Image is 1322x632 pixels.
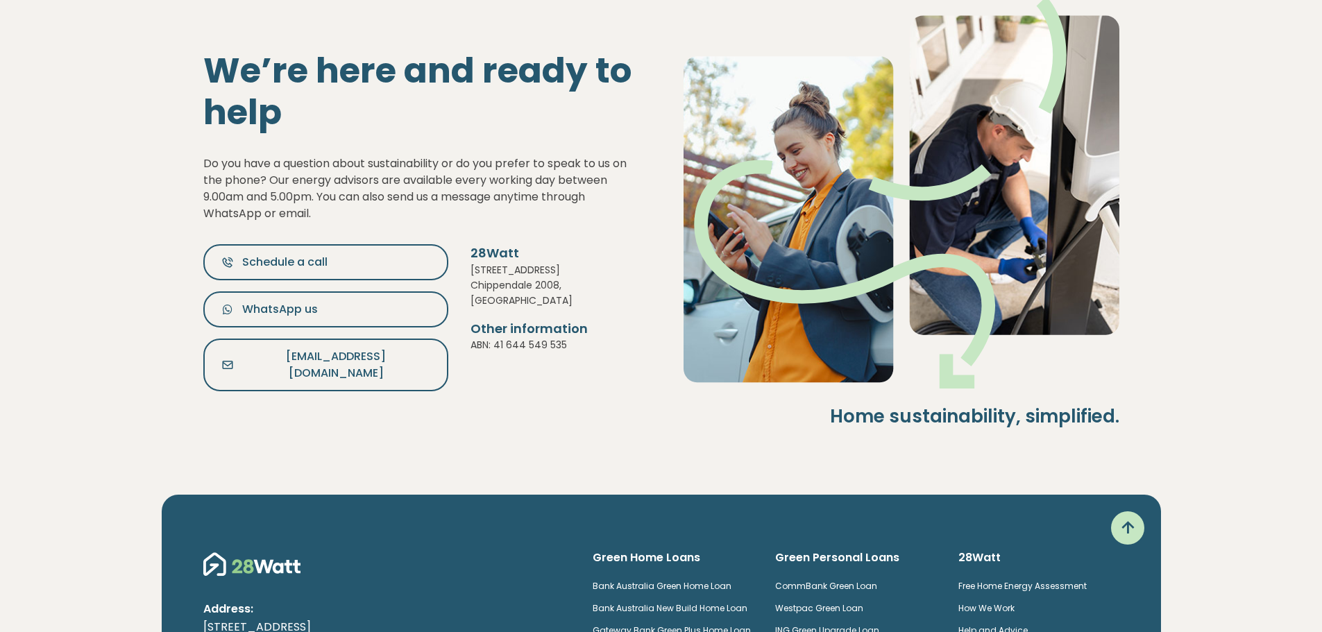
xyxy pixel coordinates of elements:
[775,580,877,592] a: CommBank Green Loan
[593,602,747,614] a: Bank Australia New Build Home Loan
[242,348,430,382] span: [EMAIL_ADDRESS][DOMAIN_NAME]
[242,254,328,271] span: Schedule a call
[203,155,639,222] div: Do you have a question about sustainability or do you prefer to speak to us on the phone? Our ene...
[471,244,639,262] h5: 28Watt
[471,262,639,277] p: [STREET_ADDRESS]
[684,405,1119,429] h4: Home sustainability, simplified.
[775,602,863,614] a: Westpac Green Loan
[203,244,448,280] button: Schedule a call
[1253,565,1322,632] iframe: Chat Widget
[471,320,639,337] h5: Other information
[593,580,731,592] a: Bank Australia Green Home Loan
[593,550,754,565] h6: Green Home Loans
[958,602,1015,614] a: How We Work
[203,291,448,327] button: WhatsApp us
[471,277,639,309] p: Chippendale 2008, [GEOGRAPHIC_DATA]
[958,550,1119,565] h6: 28Watt
[203,50,639,133] h1: We’re here and ready to help
[203,339,448,391] button: [EMAIL_ADDRESS][DOMAIN_NAME]
[775,550,936,565] h6: Green Personal Loans
[203,600,570,618] p: Address:
[203,550,300,578] img: 28Watt
[958,580,1087,592] a: Free Home Energy Assessment
[471,337,639,352] p: ABN: 41 644 549 535
[242,301,318,318] span: WhatsApp us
